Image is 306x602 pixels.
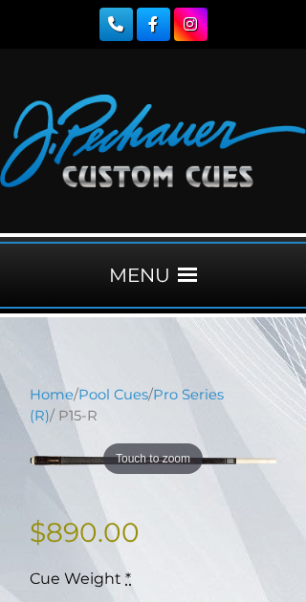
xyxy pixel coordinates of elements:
span: $ [30,516,46,548]
abbr: required [125,570,131,588]
nav: Breadcrumb [30,384,276,426]
img: P15-N.png [30,441,276,482]
a: Pool Cues [78,386,148,403]
span: Cue Weight [30,570,121,588]
bdi: 890.00 [30,516,140,548]
a: Home [30,386,74,403]
a: Touch to zoom [30,441,276,482]
a: Pro Series (R) [30,386,224,424]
